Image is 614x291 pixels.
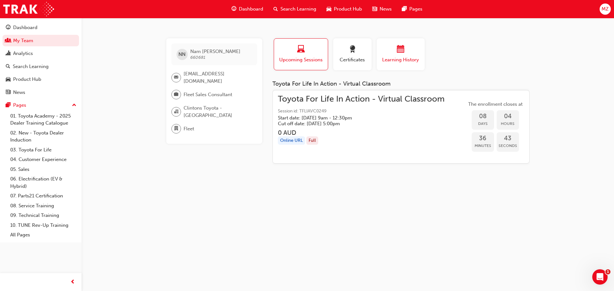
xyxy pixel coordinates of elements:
[372,5,377,13] span: news-icon
[8,201,79,211] a: 08. Service Training
[3,73,79,85] a: Product Hub
[409,5,422,13] span: Pages
[272,80,530,88] div: Toyota For Life In Action - Virtual Classroom
[3,35,79,47] a: My Team
[174,108,178,116] span: organisation-icon
[8,191,79,201] a: 07. Parts21 Certification
[232,5,236,13] span: guage-icon
[278,96,445,103] span: Toyota For Life In Action - Virtual Classroom
[13,24,37,31] div: Dashboard
[184,70,252,85] span: [EMAIL_ADDRESS][DOMAIN_NAME]
[184,125,194,133] span: Fleet
[279,56,323,64] span: Upcoming Sessions
[6,25,11,31] span: guage-icon
[72,101,76,110] span: up-icon
[472,135,494,142] span: 36
[497,142,519,149] span: Seconds
[174,125,178,133] span: department-icon
[600,4,611,15] button: MZ
[497,113,519,120] span: 04
[8,220,79,230] a: 10. TUNE Rev-Up Training
[278,121,434,126] h5: Cut off date: [DATE] 5:00pm
[280,5,316,13] span: Search Learning
[327,5,331,13] span: car-icon
[8,145,79,155] a: 03. Toyota For Life
[268,3,321,16] a: search-iconSearch Learning
[3,99,79,111] button: Pages
[6,64,10,70] span: search-icon
[338,56,367,64] span: Certificates
[297,45,305,54] span: laptop-icon
[472,113,494,120] span: 08
[8,155,79,165] a: 04. Customer Experience
[8,211,79,220] a: 09. Technical Training
[13,102,26,109] div: Pages
[226,3,268,16] a: guage-iconDashboard
[3,48,79,59] a: Analytics
[174,90,178,99] span: briefcase-icon
[592,269,608,285] iframe: Intercom live chat
[3,2,54,16] img: Trak
[6,103,11,108] span: pages-icon
[602,5,609,13] span: MZ
[397,3,428,16] a: pages-iconPages
[380,5,392,13] span: News
[472,142,494,149] span: Minutes
[184,104,252,119] span: Clintons Toyota - [GEOGRAPHIC_DATA]
[367,3,397,16] a: news-iconNews
[333,38,372,70] button: Certificates
[8,174,79,191] a: 06. Electrification (EV & Hybrid)
[278,115,434,121] h5: Start date: [DATE] 9am - 12:30pm
[382,56,420,64] span: Learning History
[13,50,33,57] div: Analytics
[3,87,79,98] a: News
[6,90,11,96] span: news-icon
[3,20,79,99] button: DashboardMy TeamAnalyticsSearch LearningProduct HubNews
[274,38,328,70] button: Upcoming Sessions
[278,136,305,145] div: Online URL
[6,51,11,57] span: chart-icon
[472,120,494,127] span: Days
[334,5,362,13] span: Product Hub
[8,111,79,128] a: 01. Toyota Academy - 2025 Dealer Training Catalogue
[278,129,445,136] h3: 0 AUD
[8,230,79,240] a: All Pages
[402,5,407,13] span: pages-icon
[13,63,49,70] div: Search Learning
[6,38,11,44] span: people-icon
[497,135,519,142] span: 43
[190,55,205,60] span: 660681
[174,73,178,82] span: email-icon
[467,101,524,108] span: The enrollment closes at
[306,136,318,145] div: Full
[239,5,263,13] span: Dashboard
[349,45,356,54] span: award-icon
[184,91,232,98] span: Fleet Sales Consultant
[605,269,610,274] span: 1
[278,96,524,158] a: Toyota For Life In Action - Virtual ClassroomSession id: TFLIAVC0249Start date: [DATE] 9am - 12:3...
[321,3,367,16] a: car-iconProduct Hub
[273,5,278,13] span: search-icon
[3,61,79,73] a: Search Learning
[6,77,11,82] span: car-icon
[190,49,240,54] span: Nam [PERSON_NAME]
[397,45,405,54] span: calendar-icon
[8,128,79,145] a: 02. New - Toyota Dealer Induction
[377,38,425,70] button: Learning History
[497,120,519,127] span: Hours
[8,165,79,174] a: 05. Sales
[178,51,185,58] span: NN
[13,89,25,96] div: News
[70,278,75,286] span: prev-icon
[13,76,41,83] div: Product Hub
[3,22,79,34] a: Dashboard
[278,108,445,115] span: Session id: TFLIAVC0249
